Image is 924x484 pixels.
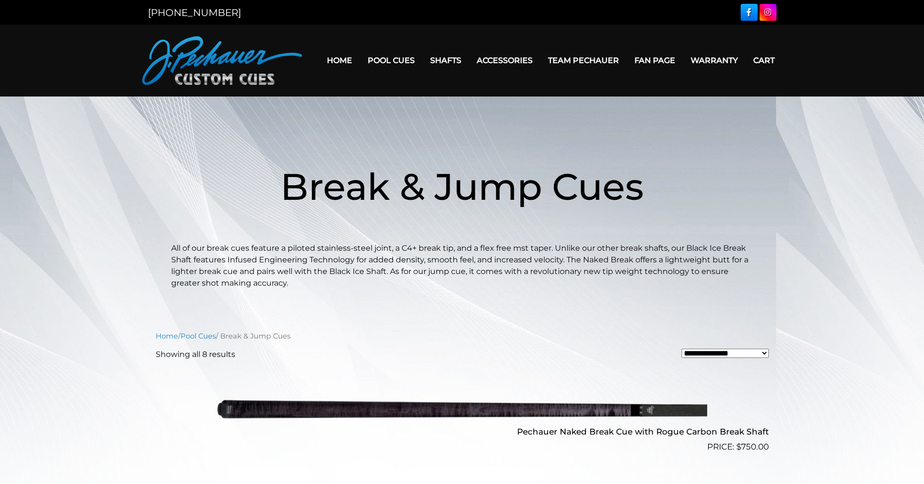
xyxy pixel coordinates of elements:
[683,48,746,73] a: Warranty
[156,331,769,341] nav: Breadcrumb
[217,368,707,450] img: Pechauer Naked Break Cue with Rogue Carbon Break Shaft
[156,349,235,360] p: Showing all 8 results
[319,48,360,73] a: Home
[171,242,753,289] p: All of our break cues feature a piloted stainless-steel joint, a C4+ break tip, and a flex free m...
[540,48,627,73] a: Team Pechauer
[736,442,741,452] span: $
[627,48,683,73] a: Fan Page
[156,332,178,340] a: Home
[360,48,422,73] a: Pool Cues
[280,164,644,209] span: Break & Jump Cues
[469,48,540,73] a: Accessories
[736,442,769,452] bdi: 750.00
[180,332,216,340] a: Pool Cues
[156,368,769,453] a: Pechauer Naked Break Cue with Rogue Carbon Break Shaft $750.00
[148,7,241,18] a: [PHONE_NUMBER]
[746,48,782,73] a: Cart
[156,423,769,441] h2: Pechauer Naked Break Cue with Rogue Carbon Break Shaft
[142,36,302,85] img: Pechauer Custom Cues
[422,48,469,73] a: Shafts
[681,349,769,358] select: Shop order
